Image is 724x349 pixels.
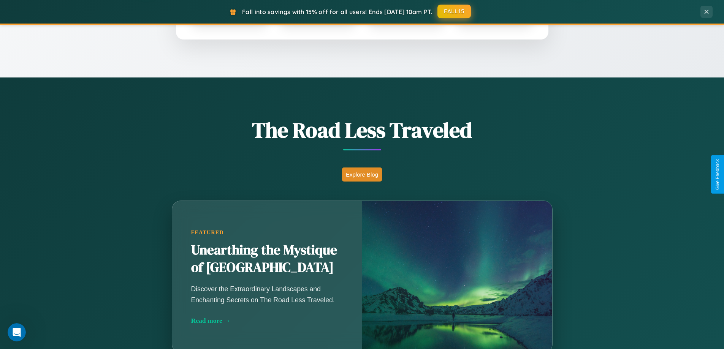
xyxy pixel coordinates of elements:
[191,229,343,236] div: Featured
[437,5,471,18] button: FALL15
[191,284,343,305] p: Discover the Extraordinary Landscapes and Enchanting Secrets on The Road Less Traveled.
[191,317,343,325] div: Read more →
[342,167,382,182] button: Explore Blog
[242,8,432,16] span: Fall into savings with 15% off for all users! Ends [DATE] 10am PT.
[134,115,590,145] h1: The Road Less Traveled
[191,242,343,276] h2: Unearthing the Mystique of [GEOGRAPHIC_DATA]
[715,159,720,190] div: Give Feedback
[8,323,26,341] iframe: Intercom live chat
